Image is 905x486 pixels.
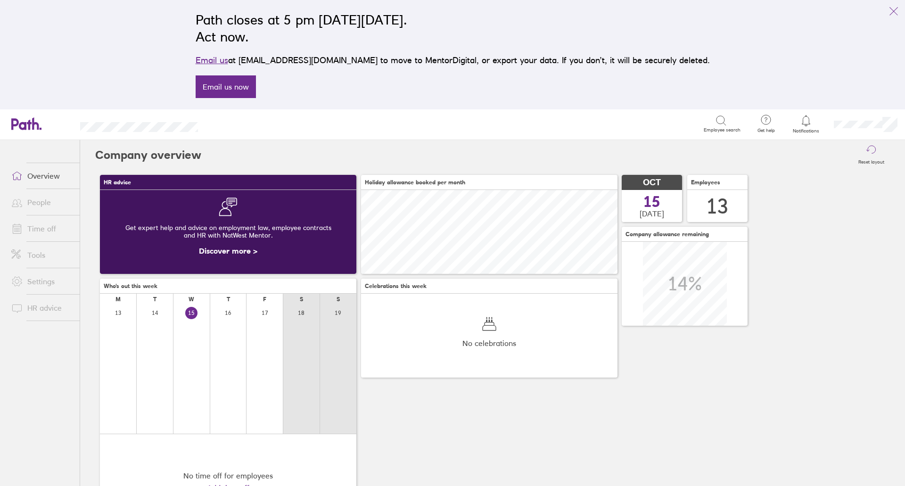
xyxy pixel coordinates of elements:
span: 15 [643,194,660,209]
a: Time off [4,219,80,238]
div: M [115,296,121,303]
span: HR advice [104,179,131,186]
h2: Path closes at 5 pm [DATE][DATE]. Act now. [196,11,710,45]
a: Discover more > [199,246,257,255]
span: Celebrations this week [365,283,427,289]
p: at [EMAIL_ADDRESS][DOMAIN_NAME] to move to MentorDigital, or export your data. If you don’t, it w... [196,54,710,67]
span: Who's out this week [104,283,157,289]
a: Email us now [196,75,256,98]
div: Search [223,119,247,128]
span: Employees [691,179,720,186]
span: No celebrations [462,339,516,347]
span: Notifications [791,128,822,134]
div: 13 [706,194,729,218]
div: F [263,296,266,303]
a: People [4,193,80,212]
span: Holiday allowance booked per month [365,179,465,186]
span: Get help [751,128,782,133]
a: Notifications [791,114,822,134]
div: S [337,296,340,303]
div: T [227,296,230,303]
div: No time off for employees [183,471,273,480]
div: Get expert help and advice on employment law, employee contracts and HR with NatWest Mentor. [107,216,349,247]
span: Company allowance remaining [625,231,709,238]
span: [DATE] [640,209,664,218]
a: Settings [4,272,80,291]
span: Employee search [704,127,740,133]
a: Email us [196,55,228,65]
div: W [189,296,194,303]
div: S [300,296,303,303]
h2: Company overview [95,140,201,170]
button: Reset layout [853,140,890,170]
a: HR advice [4,298,80,317]
span: OCT [643,178,661,188]
div: T [153,296,156,303]
a: Tools [4,246,80,264]
a: Overview [4,166,80,185]
label: Reset layout [853,157,890,165]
